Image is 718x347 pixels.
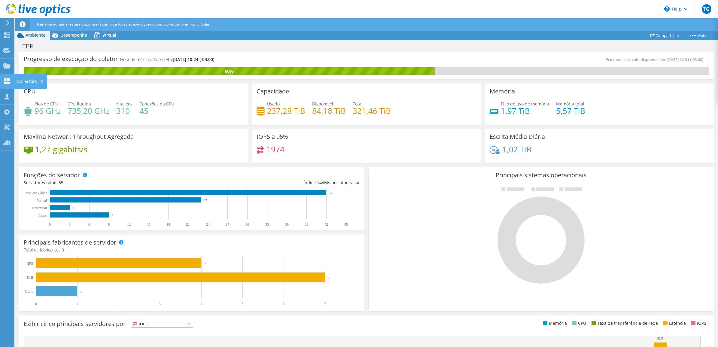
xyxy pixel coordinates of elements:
text: 5 [242,302,243,306]
text: 2 [118,302,120,306]
h4: 84,18 TiB [312,108,346,114]
h4: Total de fabricantes: [24,247,360,253]
text: 39 [305,222,308,227]
span: Virtual [102,32,116,38]
li: CPU [571,320,586,327]
li: Memória [542,320,567,327]
h4: 45 [139,108,174,114]
span: [DATE] 22:31 (-03:00) [666,57,703,62]
text: 15 [147,222,151,227]
h1: CBF [20,43,42,50]
span: Desempenho [60,32,87,38]
h4: Hora de término do projeto: [120,56,214,63]
text: 7 [324,302,326,306]
h4: 321,46 TiB [353,108,391,114]
text: VM convidada [26,191,47,195]
div: Índice: VMs por hipervisor [192,179,360,186]
span: Núcleos [116,101,132,107]
text: 1 [80,290,82,293]
h4: 310 [116,108,132,114]
span: Disponível [312,101,333,107]
div: Collectors [14,74,47,89]
li: IOPS [690,320,706,327]
text: 12 [127,222,131,227]
text: Dell [27,275,33,280]
text: 24 [206,222,210,227]
text: Outro [25,289,33,294]
text: 3 [69,222,71,227]
h3: Escrita Média Diária [490,133,545,140]
text: 9 [112,214,114,217]
a: Mais [684,31,710,40]
text: 27 [226,222,229,227]
text: 3 [73,206,74,209]
h3: Funções do servidor [24,172,80,178]
span: 14 [317,180,322,185]
h3: Principais sistemas operacionais [373,172,709,178]
text: 7 [328,276,330,279]
h4: 5,57 TiB [556,108,585,114]
span: Memória total [556,101,584,107]
h3: CPU [24,88,36,95]
span: IOPS [131,320,193,327]
tspan: Físico [38,213,47,218]
li: Taxa de transferência de rede [590,320,658,327]
text: 92% [657,336,663,340]
h4: 1974 [266,146,284,153]
li: Latência [662,320,686,327]
text: Hipervisor [32,206,47,210]
span: Ambiente [26,32,45,38]
text: 23 [204,199,207,202]
span: Próximo recálculo disponível em [606,57,706,62]
span: [DATE] 10:24 (-03:00) [173,56,214,62]
text: 4 [205,262,207,265]
text: 0 [49,222,51,227]
text: 6 [283,302,284,306]
text: 42 [330,191,333,194]
h3: Maxima Network Throughput Agregada [24,133,134,140]
h3: Memória [490,88,515,95]
span: 3 [62,247,64,253]
text: 9 [108,222,110,227]
text: 45 [344,222,348,227]
h3: IOPS a 95% [257,133,288,140]
h4: 735,20 GHz [68,108,109,114]
span: Pico de CPU [35,101,58,107]
span: Pico do uso de memória [501,101,549,107]
text: 18 [166,222,170,227]
h4: 1,02 TiB [502,146,531,153]
text: HPE [26,261,33,266]
text: 4 [200,302,202,306]
text: 6 [88,222,90,227]
a: Compartilhar [646,31,684,40]
h4: 237,28 TiB [267,108,305,114]
span: TG [702,4,711,14]
span: CPU líquida [68,101,91,107]
span: A análise adicional estará disponível assim que todas as execuções do seu collector forem concluí... [37,22,211,27]
span: Usado [267,101,280,107]
text: 33 [265,222,269,227]
span: Conexões da CPU [139,101,174,107]
text: Virtual [37,198,47,202]
h3: Principais fabricantes de servidor [24,239,116,246]
h4: 1,27 gigabits/s [35,146,87,153]
text: 36 [285,222,289,227]
h4: 96 GHz [35,108,61,114]
text: 30 [245,222,249,227]
h4: 1,97 TiB [501,108,549,114]
div: 60% [24,68,435,75]
span: Total [353,101,363,107]
text: 21 [186,222,190,227]
span: 35 [59,180,63,185]
div: Servidores totais: [24,179,192,186]
svg: \n [664,6,670,12]
text: 0 [35,302,37,306]
text: 1 [76,302,78,306]
text: 42 [324,222,328,227]
text: 3 [159,302,161,306]
h3: Capacidade [257,88,289,95]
